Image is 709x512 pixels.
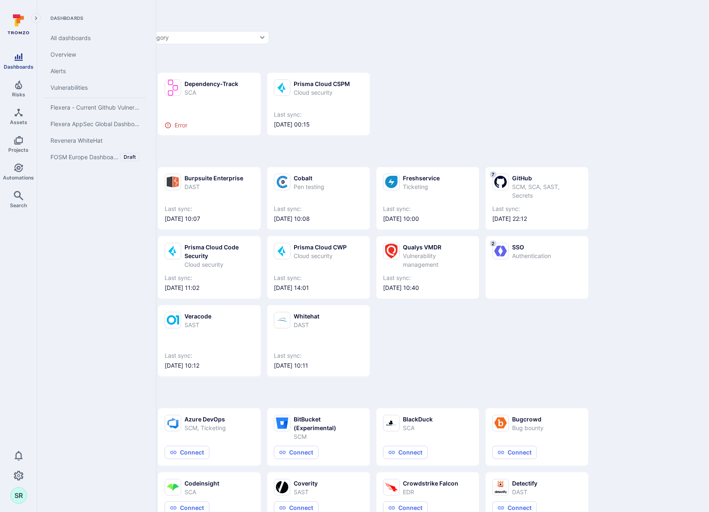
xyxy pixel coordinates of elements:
a: FOSM Europe Dashboard [44,149,146,165]
span: Last sync: [274,352,363,360]
div: SCA [184,488,219,496]
button: SR [10,487,27,504]
div: Cobalt [294,174,324,182]
span: Assets [10,119,27,125]
button: Category [140,31,269,44]
a: CobaltPen testingLast sync:[DATE] 10:08 [274,174,363,223]
div: SAST [184,321,211,329]
span: [DATE] 22:12 [492,215,582,223]
div: SCM, Ticketing [184,423,226,432]
a: Burpsuite EnterpriseDASTLast sync:[DATE] 10:07 [165,174,254,223]
div: SAST [294,488,318,496]
div: Dependency-Track [184,79,238,88]
a: Qualys VMDRVulnerability managementLast sync:[DATE] 10:40 [383,243,472,292]
span: 2 [490,240,496,247]
span: Last sync: [492,205,582,213]
span: Last sync: [274,205,363,213]
span: Last sync: [383,274,472,282]
button: Connect [492,446,537,459]
a: 7GitHubSCM, SCA, SAST, SecretsLast sync:[DATE] 22:12 [492,174,582,223]
div: Whitehat [294,312,319,321]
button: Expand navigation menu [31,13,41,23]
div: DAST [184,182,243,191]
div: Prisma Cloud Code Security [184,243,254,260]
div: Cloud security [294,251,347,260]
a: Alerts [44,63,146,79]
span: Last sync: [165,274,254,282]
span: FOSM Europe Dashboard [50,153,118,161]
div: Azure DevOps [184,415,226,423]
span: [DATE] 10:07 [165,215,254,223]
div: Codeinsight [184,479,219,488]
a: Vulnerabilities [44,79,146,96]
span: Last sync: [274,274,363,282]
span: Dashboards [4,64,34,70]
div: Error [165,122,254,129]
div: SCA [403,423,433,432]
span: Projects [8,147,29,153]
a: Prisma Cloud CWPCloud securityLast sync:[DATE] 14:01 [274,243,363,292]
span: [DATE] 14:01 [274,284,363,292]
div: Prisma Cloud CWP [294,243,347,251]
span: 7 [490,171,496,178]
a: WhitehatDASTLast sync:[DATE] 10:11 [274,312,363,370]
a: Prisma Cloud Code SecurityCloud securityLast sync:[DATE] 11:02 [165,243,254,292]
div: Crowdstrike Falcon [403,479,458,488]
span: Last sync: [274,110,363,119]
div: Burpsuite Enterprise [184,174,243,182]
button: Connect [274,446,319,459]
a: Dependency-TrackSCAError [165,79,254,129]
i: Expand navigation menu [33,15,39,22]
div: Prisma Cloud CSPM [294,79,350,88]
div: GitHub [512,174,582,182]
span: Last sync: [383,205,472,213]
div: BitBucket (Experimental) [294,415,363,432]
div: Pen testing [294,182,324,191]
div: Vulnerability management [403,251,472,269]
a: Revenera WhiteHat [44,132,146,149]
div: BlackDuck [403,415,433,423]
div: Detectify [512,479,537,488]
span: Risks [12,91,25,98]
div: Qualys VMDR [403,243,472,251]
span: [DATE] 10:08 [274,215,363,223]
div: DAST [294,321,319,329]
a: VeracodeSASTLast sync:[DATE] 10:12 [165,312,254,370]
a: Flexera - Current Github Vulnerabilities [44,99,146,116]
div: Cloud security [294,88,350,97]
div: Authentication [512,251,551,260]
div: Freshservice [403,174,440,182]
span: [DATE] 10:40 [383,284,472,292]
div: Veracode [184,312,211,321]
span: Automations [3,175,34,181]
span: Last sync: [165,352,254,360]
div: Cloud security [184,260,254,269]
span: Flexera AppSec Global Dashboard [50,120,139,128]
div: Bugcrowd [512,415,544,423]
button: Connect [383,446,428,459]
div: Ticketing [403,182,440,191]
div: SCA [184,88,238,97]
div: Bug bounty [512,423,544,432]
div: Draft [120,153,139,161]
div: SCM [294,432,363,441]
span: Dashboards [44,15,146,22]
span: Flexera - Current Github Vulnerabilities [50,104,139,111]
span: [DATE] 10:00 [383,215,472,223]
a: Flexera AppSec Global Dashboard [44,116,146,132]
div: EDR [403,488,458,496]
a: Overview [44,46,146,63]
span: [DATE] 10:12 [165,361,254,370]
div: SCM, SCA, SAST, Secrets [512,182,582,200]
span: [DATE] 00:15 [274,120,363,129]
div: SSO [512,243,551,251]
a: All dashboards [44,30,146,46]
div: Saurabh Raje [10,487,27,504]
div: Coverity [294,479,318,488]
a: 2SSOAuthentication [492,243,582,292]
span: Search [10,202,27,208]
button: Connect [165,446,209,459]
span: [DATE] 11:02 [165,284,254,292]
a: Prisma Cloud CSPMCloud securityLast sync:[DATE] 00:15 [274,79,363,129]
span: Last sync: [165,205,254,213]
